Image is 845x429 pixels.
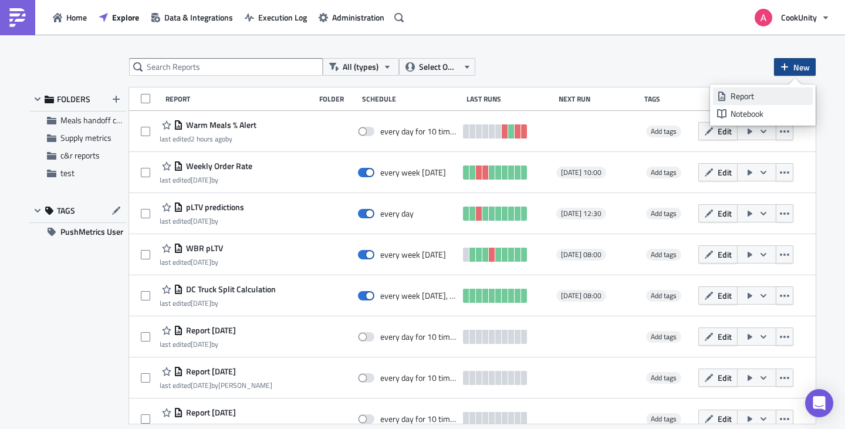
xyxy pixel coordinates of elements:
div: every day for 10 times [380,126,458,137]
span: Report 2025-09-08 [183,325,236,336]
span: Add tags [646,413,681,425]
div: Schedule [362,94,461,103]
span: c&r reports [60,149,100,161]
span: Execution Log [258,11,307,23]
span: Add tags [646,372,681,384]
div: Open Intercom Messenger [805,389,833,417]
button: Edit [698,286,738,305]
time: 2025-10-06T16:04:38Z [191,133,225,144]
span: New [793,61,810,73]
span: Edit [718,330,732,343]
span: Add tags [651,413,677,424]
div: every day for 10 times [380,332,458,342]
span: pLTV predictions [183,202,244,212]
button: Edit [698,204,738,222]
div: last edited by [PERSON_NAME] [160,381,272,390]
time: 2025-09-08T12:30:36Z [191,339,211,350]
span: Add tags [651,372,677,383]
span: Add tags [646,249,681,261]
span: Edit [718,248,732,261]
div: every day for 10 times [380,373,458,383]
span: Add tags [646,331,681,343]
span: Meals handoff checkpoint by stores [60,114,184,126]
div: every day for 10 times [380,414,458,424]
button: Execution Log [239,8,313,26]
div: Tags [644,94,694,103]
div: last edited by [160,134,256,143]
button: Explore [93,8,145,26]
img: Avatar [753,8,773,28]
button: Data & Integrations [145,8,239,26]
div: every week on Wednesday, Thursday, Friday, Saturday, Sunday [380,290,458,301]
span: Edit [718,207,732,219]
span: test [60,167,75,179]
div: Folder [319,94,356,103]
span: Report 2025-07-31 [183,407,236,418]
div: every week on Tuesday [380,249,446,260]
time: 2025-09-30T12:12:22Z [191,256,211,268]
span: [DATE] 10:00 [561,168,601,177]
div: Last Runs [467,94,553,103]
button: Edit [698,327,738,346]
span: Edit [718,371,732,384]
button: Administration [313,8,390,26]
span: [DATE] 08:00 [561,250,601,259]
span: Add tags [646,126,681,137]
button: Edit [698,245,738,264]
button: Edit [698,410,738,428]
div: every week on Thursday [380,167,446,178]
button: Home [47,8,93,26]
button: PushMetrics User [29,223,126,241]
span: Add tags [646,290,681,302]
span: Edit [718,166,732,178]
span: DC Truck Split Calculation [183,284,276,295]
span: Weekly Order Rate [183,161,252,171]
div: last edited by [160,299,276,308]
span: [DATE] 12:30 [561,209,601,218]
span: TAGS [57,205,75,216]
button: Edit [698,122,738,140]
div: last edited by [160,340,236,349]
span: Edit [718,289,732,302]
span: Supply metrics [60,131,111,144]
div: last edited by [160,258,223,266]
button: All (types) [323,58,399,76]
span: Add tags [651,126,677,137]
span: Add tags [646,167,681,178]
button: Edit [698,163,738,181]
span: Add tags [651,290,677,301]
button: New [774,58,816,76]
div: last edited by [160,175,252,184]
input: Search Reports [129,58,323,76]
time: 2025-07-31T20:31:22Z [191,380,211,391]
span: Report 2025-07-31 [183,366,236,377]
button: Select Owner [399,58,475,76]
span: Warm Meals % Alert [183,120,256,130]
span: PushMetrics User [60,223,123,241]
span: Explore [112,11,139,23]
div: Report [731,90,809,102]
span: Select Owner [419,60,458,73]
button: Edit [698,369,738,387]
span: FOLDERS [57,94,90,104]
span: [DATE] 08:00 [561,291,601,300]
time: 2025-09-23T14:20:54Z [191,215,211,227]
div: Next Run [559,94,639,103]
div: Notebook [731,108,809,120]
time: 2025-10-03T19:44:17Z [191,174,211,185]
span: Add tags [646,208,681,219]
span: Data & Integrations [164,11,233,23]
img: PushMetrics [8,8,27,27]
button: CookUnity [748,5,836,31]
span: Add tags [651,331,677,342]
div: every day [380,208,414,219]
span: CookUnity [781,11,817,23]
span: Edit [718,125,732,137]
time: 2025-09-29T12:10:46Z [191,298,211,309]
div: Report [165,94,313,103]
